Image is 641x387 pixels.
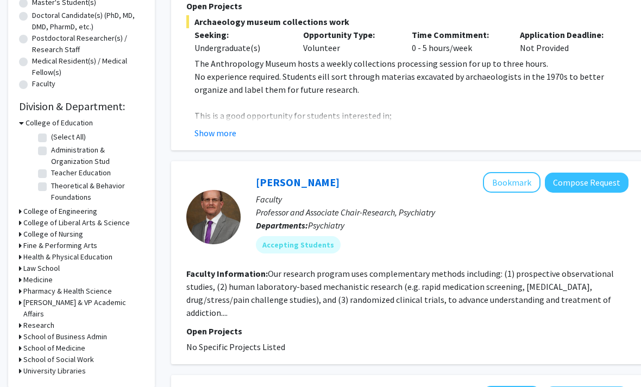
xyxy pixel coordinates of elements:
[545,173,629,193] button: Compose Request to Mark Greenwald
[23,206,97,217] h3: College of Engineering
[51,167,111,179] label: Teacher Education
[186,341,285,352] span: No Specific Projects Listed
[51,180,141,203] label: Theoretical & Behavior Foundations
[23,342,85,354] h3: School of Medicine
[194,41,287,54] div: Undergraduate(s)
[23,274,53,286] h3: Medicine
[256,220,308,231] b: Departments:
[194,109,629,122] p: This is a good opportunity for students interested in;
[51,131,86,143] label: (Select All)
[32,78,55,90] label: Faculty
[23,331,107,342] h3: School of Business Admin
[186,15,629,28] span: Archaeology museum collections work
[520,28,612,41] p: Application Deadline:
[256,236,341,253] mat-chip: Accepting Students
[256,193,629,206] p: Faculty
[194,70,629,96] p: No experience required. Students eill sort through materias excavated by archaeologists in the 19...
[23,229,83,240] h3: College of Nursing
[23,297,144,320] h3: [PERSON_NAME] & VP Academic Affairs
[303,28,395,41] p: Opportunity Type:
[186,268,268,279] b: Faculty Information:
[32,10,144,33] label: Doctoral Candidate(s) (PhD, MD, DMD, PharmD, etc.)
[32,55,144,78] label: Medical Resident(s) / Medical Fellow(s)
[32,33,144,55] label: Postdoctoral Researcher(s) / Research Staff
[256,206,629,219] p: Professor and Associate Chair-Research, Psychiatry
[186,325,629,338] p: Open Projects
[23,263,60,274] h3: Law School
[23,240,97,251] h3: Fine & Performing Arts
[51,144,141,167] label: Administration & Organization Stud
[295,28,404,54] div: Volunteer
[412,28,504,41] p: Time Commitment:
[23,286,112,297] h3: Pharmacy & Health Science
[194,28,287,41] p: Seeking:
[483,172,541,193] button: Add Mark Greenwald to Bookmarks
[23,320,54,331] h3: Research
[26,117,93,129] h3: College of Education
[308,220,344,231] span: Psychiatry
[8,338,46,379] iframe: Chat
[404,28,512,54] div: 0 - 5 hours/week
[23,354,94,365] h3: School of Social Work
[186,268,614,318] fg-read-more: Our research program uses complementary methods including: (1) prospective observational studies,...
[256,175,340,189] a: [PERSON_NAME]
[19,100,144,113] h2: Division & Department:
[194,57,629,70] p: The Anthropology Museum hosts a weekly collections processing session for up to three hours.
[23,365,86,377] h3: University Libraries
[23,251,112,263] h3: Health & Physical Education
[194,126,236,139] button: Show more
[23,217,130,229] h3: College of Liberal Arts & Science
[512,28,620,54] div: Not Provided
